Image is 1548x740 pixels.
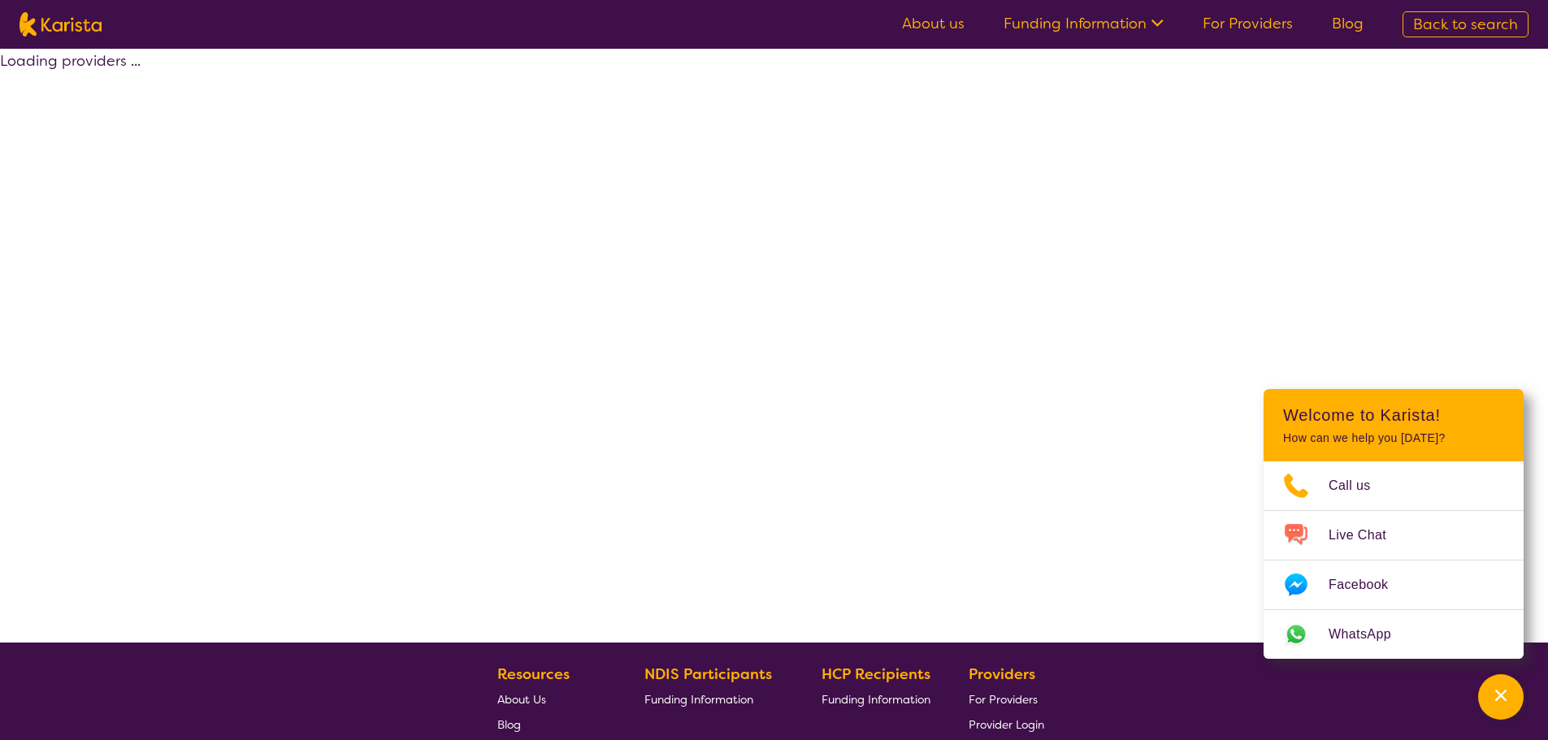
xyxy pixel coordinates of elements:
[1264,610,1524,659] a: Web link opens in a new tab.
[969,717,1044,732] span: Provider Login
[1329,474,1390,498] span: Call us
[1004,14,1164,33] a: Funding Information
[822,686,930,712] a: Funding Information
[497,686,606,712] a: About Us
[969,664,1035,684] b: Providers
[822,664,930,684] b: HCP Recipients
[644,692,753,707] span: Funding Information
[969,686,1044,712] a: For Providers
[969,692,1038,707] span: For Providers
[1283,431,1504,445] p: How can we help you [DATE]?
[1203,14,1293,33] a: For Providers
[644,664,772,684] b: NDIS Participants
[1264,389,1524,659] div: Channel Menu
[902,14,965,33] a: About us
[1478,674,1524,720] button: Channel Menu
[497,712,606,737] a: Blog
[497,664,570,684] b: Resources
[497,717,521,732] span: Blog
[1329,622,1411,647] span: WhatsApp
[822,692,930,707] span: Funding Information
[1264,461,1524,659] ul: Choose channel
[1329,523,1406,547] span: Live Chat
[1332,14,1364,33] a: Blog
[1403,11,1528,37] a: Back to search
[644,686,784,712] a: Funding Information
[1329,573,1407,597] span: Facebook
[1283,405,1504,425] h2: Welcome to Karista!
[1413,15,1518,34] span: Back to search
[969,712,1044,737] a: Provider Login
[497,692,546,707] span: About Us
[20,12,102,37] img: Karista logo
